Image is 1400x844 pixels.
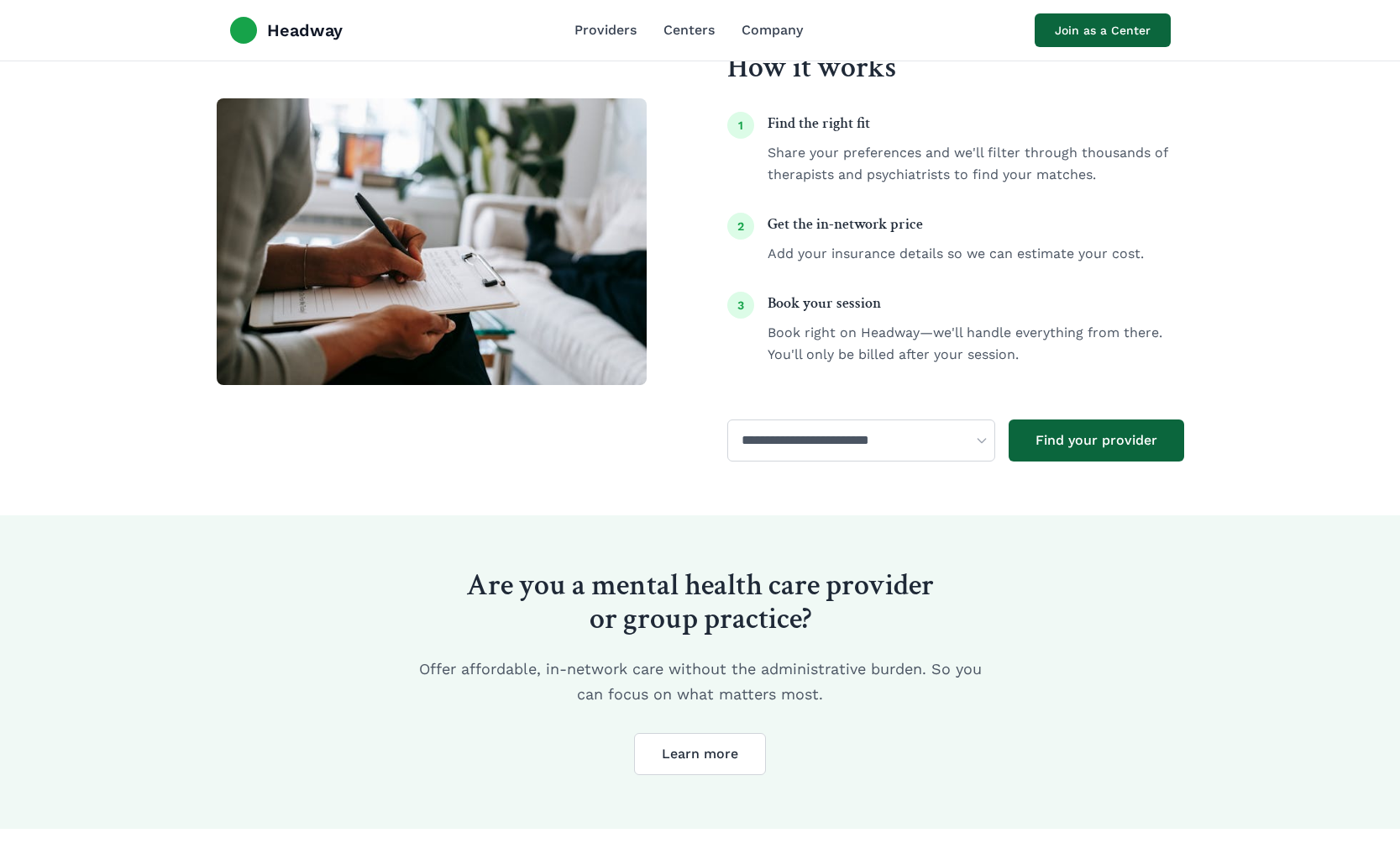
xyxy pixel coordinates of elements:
[768,322,1184,366] p: Book right on Headway—we'll handle everything from there. You'll only be billed after your session.
[768,142,1184,186] p: Share your preferences and we'll filter through thousands of therapists and psychiatrists to find...
[267,18,343,42] span: Headway
[768,112,1184,135] h3: Find the right fit
[768,292,1184,315] h3: Book your session
[768,243,1144,265] p: Add your insurance details so we can estimate your cost.
[418,657,983,706] p: Offer affordable, in-network care without the administrative burden. So you can focus on what mat...
[663,20,715,40] a: Centers
[230,17,343,44] a: Headway
[1009,419,1184,462] button: Find your provider
[727,213,754,240] div: 2
[727,112,754,139] div: 1
[742,20,803,40] a: Company
[768,213,1144,236] h3: Get the in-network price
[727,51,1184,85] h2: How it works
[1035,13,1171,47] a: Join as a Center
[574,20,637,40] a: Providers
[217,98,647,385] img: Illustration of people in a comfortable therapy setting with plants
[727,292,754,319] div: 3
[634,733,766,775] button: Learn more
[324,569,1077,636] h2: Are you a mental health care provider or group practice?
